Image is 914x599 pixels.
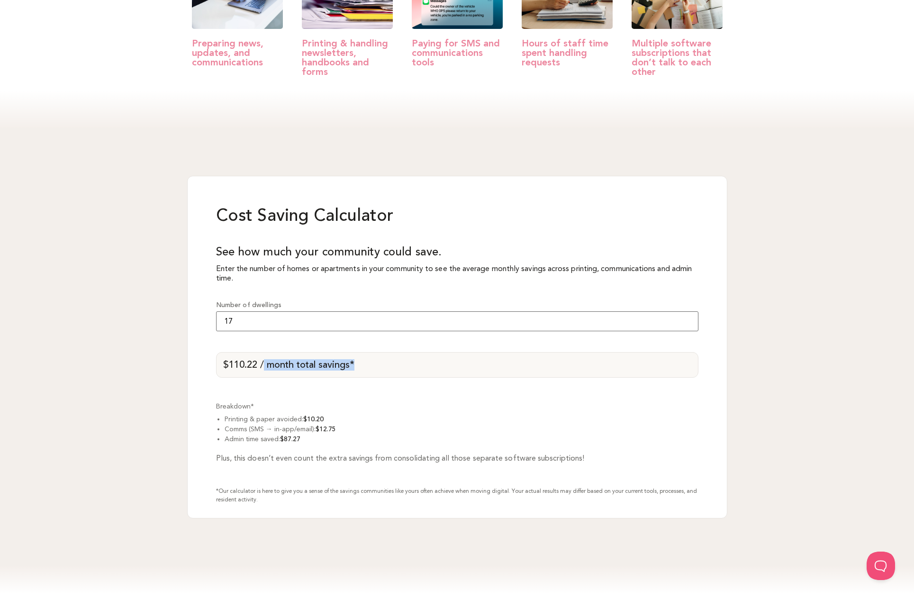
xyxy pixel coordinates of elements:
h4: See how much your community could save. [216,245,698,259]
h5: Hours of staff time spent handling requests [522,38,613,67]
li: Printing & paper avoided: [225,414,698,424]
iframe: Toggle Customer Support [867,552,895,580]
h5: Printing & handling newsletters, handbooks and forms [302,38,393,76]
input: e.g. 200 [216,311,698,331]
h5: Preparing news, updates, and communications [192,38,283,67]
div: Breakdown* [216,401,698,411]
p: Plus, this doesn’t even count the extra savings from consolidating all those separate software su... [216,444,698,463]
li: Comms (SMS → in-app/email): [225,424,698,434]
strong: $12.75 [316,425,336,433]
strong: $87.27 [280,435,300,443]
strong: $10.20 [303,415,324,423]
div: *Our calculator is here to give you a sense of the savings communities like yours often achieve w... [216,487,698,504]
div: $110.22 / month total savings* [216,352,698,378]
h5: Multiple software subscriptions that don’t talk to each othe​r [632,38,723,76]
label: Number of dwellings [216,302,698,309]
h2: Cost Saving Calculator [216,205,698,226]
h5: Paying for SMS and communications tools​ [412,38,503,67]
p: Enter the number of homes or apartments in your community to see the average monthly savings acro... [216,264,698,283]
li: Admin time saved: [225,434,698,444]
